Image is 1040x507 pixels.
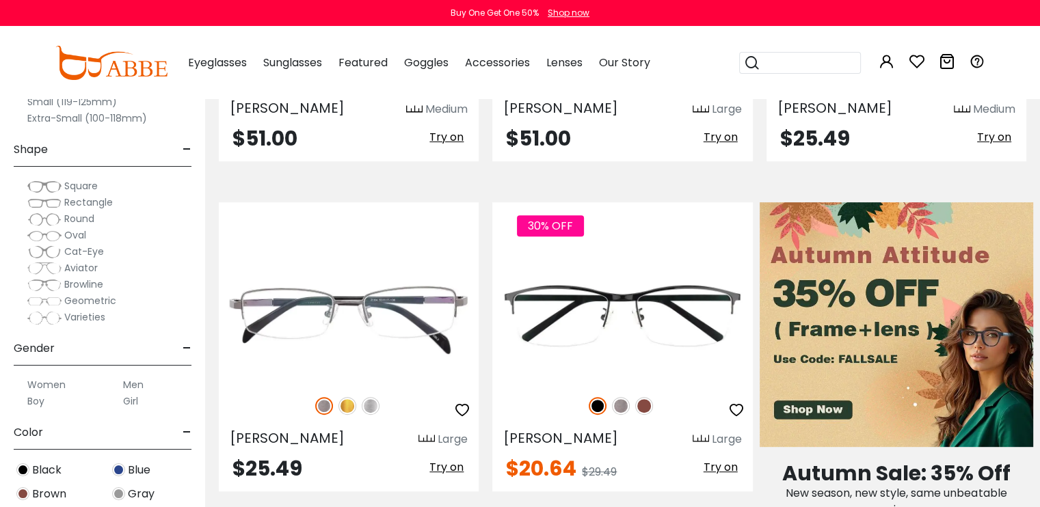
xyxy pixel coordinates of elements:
[699,458,742,476] button: Try on
[230,98,345,118] span: [PERSON_NAME]
[14,133,48,166] span: Shape
[27,213,62,226] img: Round.png
[27,110,147,126] label: Extra-Small (100-118mm)
[418,434,435,444] img: size ruler
[64,294,116,307] span: Geometric
[777,98,892,118] span: [PERSON_NAME]
[14,416,43,449] span: Color
[425,101,468,118] div: Medium
[338,55,388,70] span: Featured
[693,434,709,444] img: size ruler
[546,55,583,70] span: Lenses
[55,46,168,80] img: abbeglasses.com
[315,397,333,415] img: Gun
[263,55,322,70] span: Sunglasses
[406,105,423,115] img: size ruler
[16,463,29,476] img: Black
[712,431,742,448] div: Large
[183,332,191,365] span: -
[548,7,589,19] div: Shop now
[517,215,584,236] span: 30% OFF
[64,179,98,193] span: Square
[492,251,752,381] img: Black William - Metal ,Adjust Nose Pads
[27,180,62,193] img: Square.png
[27,229,62,243] img: Oval.png
[64,228,86,242] span: Oval
[232,454,302,483] span: $25.49
[16,487,29,500] img: Brown
[64,245,104,258] span: Cat-Eye
[693,105,709,115] img: size ruler
[338,397,356,415] img: Gold
[541,7,589,18] a: Shop now
[704,459,738,475] span: Try on
[230,428,345,448] span: [PERSON_NAME]
[32,462,62,478] span: Black
[128,486,155,502] span: Gray
[123,376,144,393] label: Men
[699,128,742,146] button: Try on
[599,55,650,70] span: Our Story
[188,55,247,70] span: Eyeglasses
[128,462,150,478] span: Blue
[27,94,117,110] label: Small (119-125mm)
[973,101,1015,118] div: Medium
[425,128,468,146] button: Try on
[612,397,630,415] img: Gun
[977,129,1011,145] span: Try on
[782,458,1011,488] span: Autumn Sale: 35% Off
[589,397,606,415] img: Black
[27,376,66,393] label: Women
[183,416,191,449] span: -
[27,262,62,275] img: Aviator.png
[64,310,105,324] span: Varieties
[112,463,125,476] img: Blue
[954,105,970,115] img: size ruler
[64,212,94,225] span: Round
[27,393,44,409] label: Boy
[232,124,297,153] span: $51.00
[27,245,62,259] img: Cat-Eye.png
[465,55,530,70] span: Accessories
[635,397,653,415] img: Brown
[112,487,125,500] img: Gray
[27,294,62,308] img: Geometric.png
[503,428,618,448] span: [PERSON_NAME]
[760,202,1033,447] img: Autumn Attitude Sale
[183,133,191,166] span: -
[27,311,62,325] img: Varieties.png
[429,129,464,145] span: Try on
[451,7,539,19] div: Buy One Get One 50%
[780,124,850,153] span: $25.49
[712,101,742,118] div: Large
[64,195,113,209] span: Rectangle
[973,128,1015,146] button: Try on
[503,98,618,118] span: [PERSON_NAME]
[123,393,138,409] label: Girl
[438,431,468,448] div: Large
[219,251,479,381] img: Gun Michael - Metal ,Adjust Nose Pads
[64,261,98,275] span: Aviator
[582,464,617,480] span: $29.49
[404,55,449,70] span: Goggles
[32,486,66,502] span: Brown
[425,458,468,476] button: Try on
[27,196,62,210] img: Rectangle.png
[27,278,62,292] img: Browline.png
[14,332,55,365] span: Gender
[64,277,103,291] span: Browline
[506,124,571,153] span: $51.00
[506,454,576,483] span: $20.64
[362,397,379,415] img: Silver
[704,129,738,145] span: Try on
[429,459,464,475] span: Try on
